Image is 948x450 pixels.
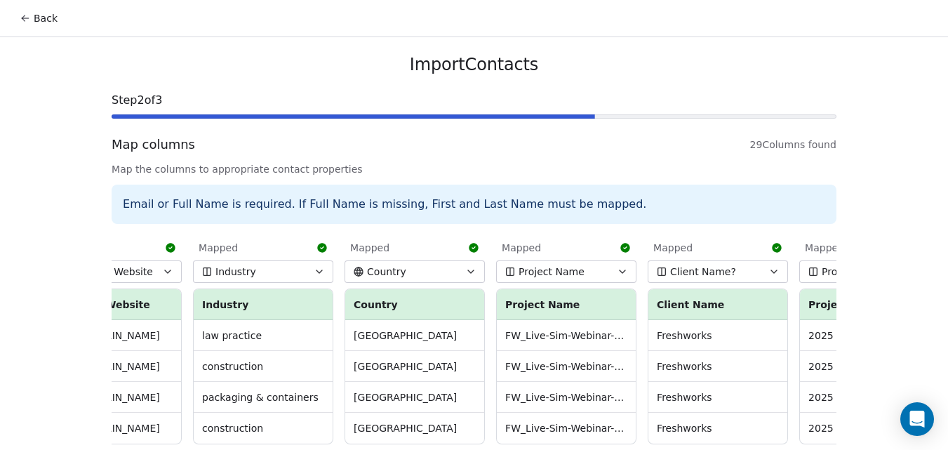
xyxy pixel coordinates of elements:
td: [GEOGRAPHIC_DATA] [345,320,484,351]
span: Project Year [822,265,879,279]
td: 2025 [800,413,939,444]
button: Back [11,6,66,31]
span: Mapped [805,241,844,255]
td: Freshworks [648,351,787,382]
span: Import Contacts [410,54,538,75]
td: [URL][DOMAIN_NAME] [42,413,181,444]
td: packaging & containers [194,382,333,413]
span: Country [367,265,406,279]
td: [GEOGRAPHIC_DATA] [345,382,484,413]
td: FW_Live-Sim-Webinar-21Oct'25-NA [497,320,636,351]
div: Open Intercom Messenger [900,402,934,436]
td: 2025 [800,320,939,351]
span: Map columns [112,135,195,154]
td: law practice [194,320,333,351]
td: [URL][DOMAIN_NAME] [42,351,181,382]
th: Client Name [648,289,787,320]
th: Project Name [497,289,636,320]
span: Step 2 of 3 [112,92,836,109]
td: Freshworks [648,320,787,351]
td: [URL][DOMAIN_NAME] [42,320,181,351]
td: 2025 [800,382,939,413]
td: construction [194,351,333,382]
span: Map the columns to appropriate contact properties [112,162,836,176]
td: FW_Live-Sim-Webinar-21Oct'25-NA [497,382,636,413]
span: Mapped [350,241,389,255]
span: Client Name? [670,265,736,279]
th: Company Website [42,289,181,320]
td: FW_Live-Sim-Webinar-21Oct'25-NA [497,413,636,444]
td: construction [194,413,333,444]
span: Mapped [653,241,693,255]
span: Industry [215,265,256,279]
th: Project Year [800,289,939,320]
span: Mapped [502,241,541,255]
td: [GEOGRAPHIC_DATA] [345,413,484,444]
th: Industry [194,289,333,320]
td: [GEOGRAPHIC_DATA] [345,351,484,382]
td: FW_Live-Sim-Webinar-21Oct'25-NA [497,351,636,382]
td: 2025 [800,351,939,382]
td: Freshworks [648,382,787,413]
span: Mapped [199,241,238,255]
span: Project Name [519,265,585,279]
div: Email or Full Name is required. If Full Name is missing, First and Last Name must be mapped. [112,185,836,224]
td: Freshworks [648,413,787,444]
td: [URL][DOMAIN_NAME] [42,382,181,413]
th: Country [345,289,484,320]
span: 29 Columns found [750,138,836,152]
